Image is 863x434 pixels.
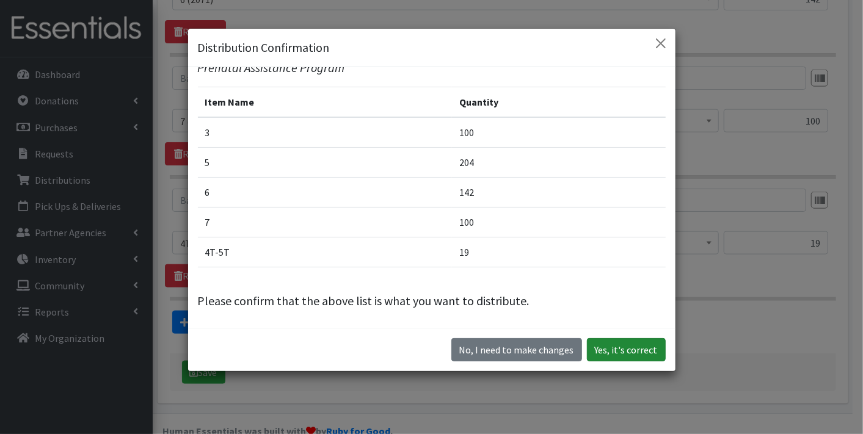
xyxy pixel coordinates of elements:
[451,338,582,361] button: No I need to make changes
[198,38,330,57] h5: Distribution Confirmation
[198,292,666,310] p: Please confirm that the above list is what you want to distribute.
[198,87,453,118] th: Item Name
[452,117,665,148] td: 100
[587,338,666,361] button: Yes, it's correct
[452,87,665,118] th: Quantity
[452,208,665,237] td: 100
[452,178,665,208] td: 142
[198,178,453,208] td: 6
[651,34,671,53] button: Close
[198,237,453,267] td: 4T-5T
[452,148,665,178] td: 204
[198,148,453,178] td: 5
[198,117,453,148] td: 3
[198,208,453,237] td: 7
[452,237,665,267] td: 19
